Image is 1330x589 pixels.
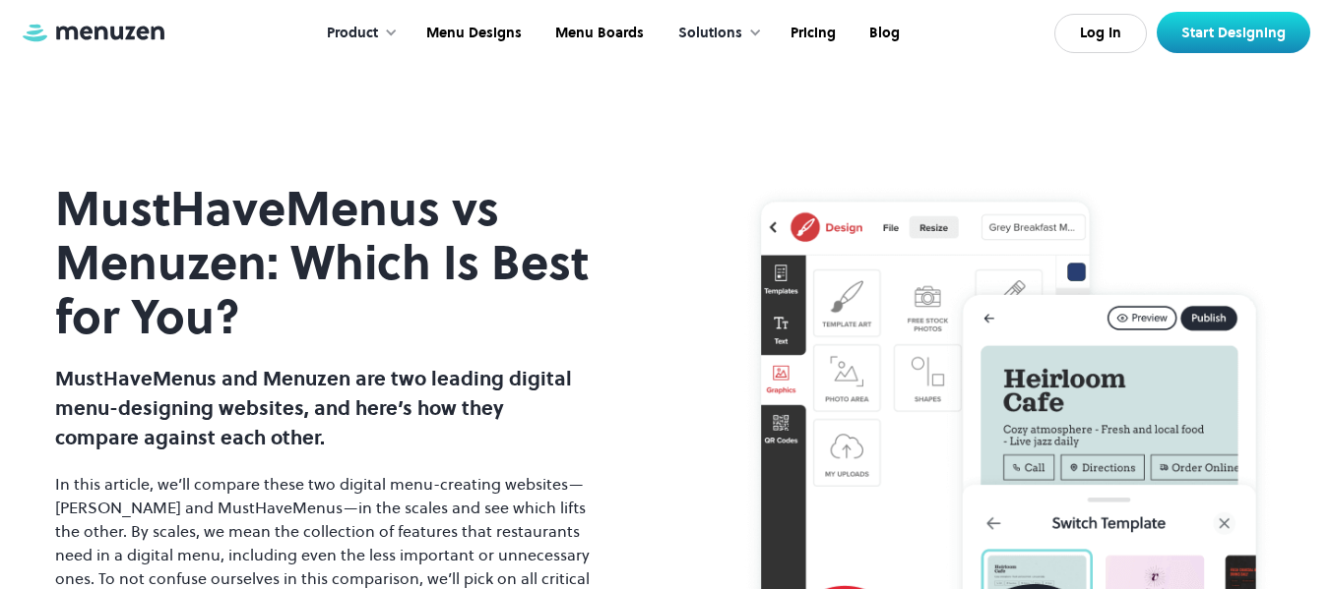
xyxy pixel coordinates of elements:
[772,3,851,64] a: Pricing
[1157,12,1310,53] a: Start Designing
[659,3,772,64] div: Solutions
[327,23,378,44] div: Product
[307,3,408,64] div: Product
[55,364,592,452] h2: MustHaveMenus and Menuzen are two leading digital menu-designing websites, and here’s how they co...
[408,3,537,64] a: Menu Designs
[55,182,592,344] h1: MustHaveMenus vs Menuzen: Which Is Best for You?
[678,23,742,44] div: Solutions
[851,3,915,64] a: Blog
[537,3,659,64] a: Menu Boards
[1054,14,1147,53] a: Log In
